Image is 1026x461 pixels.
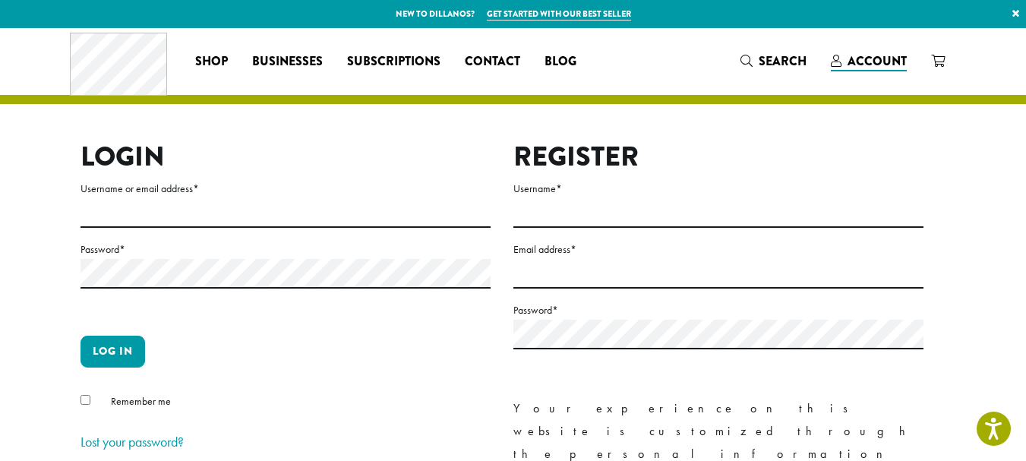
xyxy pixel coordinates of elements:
a: Get started with our best seller [487,8,631,21]
span: Businesses [252,52,323,71]
span: Remember me [111,394,171,408]
span: Contact [465,52,520,71]
label: Email address [513,240,923,259]
span: Account [848,52,907,70]
label: Username [513,179,923,198]
h2: Register [513,141,923,173]
button: Log in [81,336,145,368]
span: Shop [195,52,228,71]
label: Password [81,240,491,259]
h2: Login [81,141,491,173]
a: Shop [183,49,240,74]
span: Subscriptions [347,52,440,71]
label: Username or email address [81,179,491,198]
a: Search [728,49,819,74]
span: Blog [545,52,576,71]
span: Search [759,52,807,70]
label: Password [513,301,923,320]
a: Lost your password? [81,433,184,450]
